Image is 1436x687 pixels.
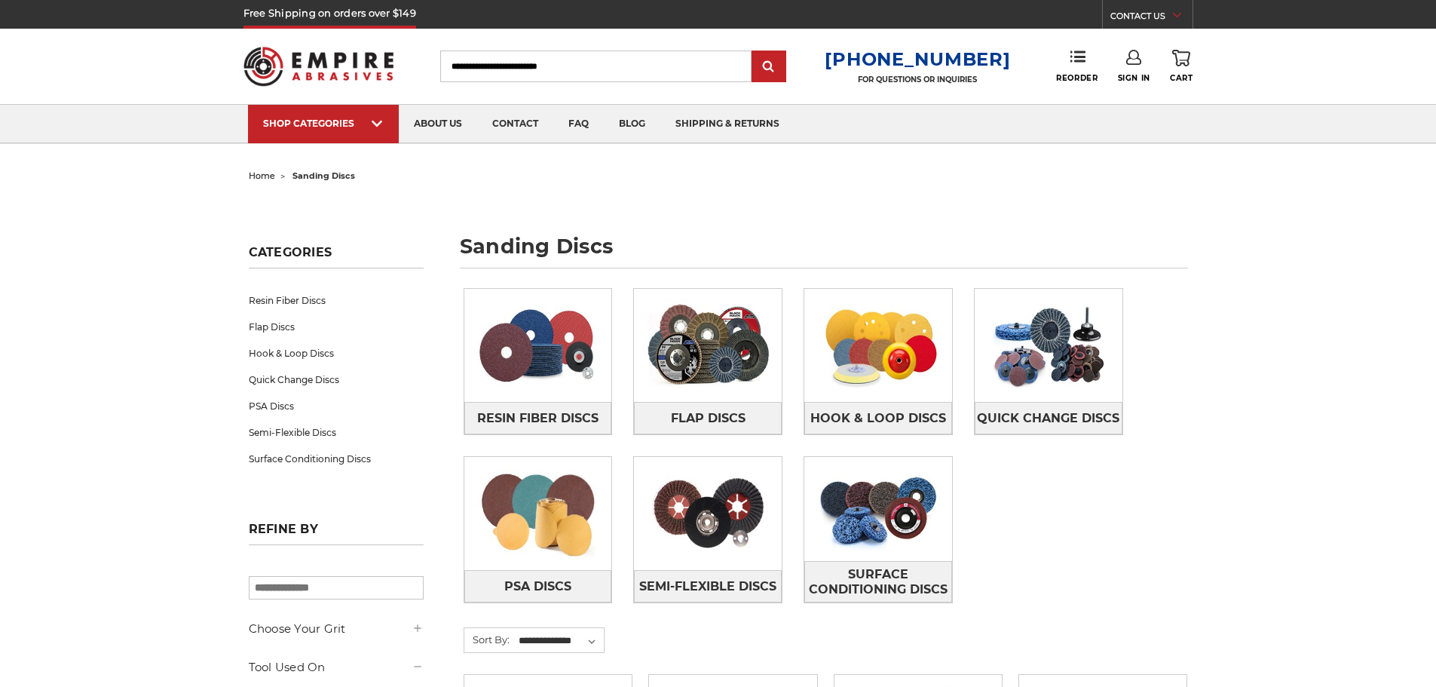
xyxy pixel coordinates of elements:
[516,630,604,652] select: Sort By:
[477,406,599,431] span: Resin Fiber Discs
[464,628,510,651] label: Sort By:
[804,289,952,402] img: Hook & Loop Discs
[263,118,384,129] div: SHOP CATEGORIES
[634,289,782,402] img: Flap Discs
[975,402,1122,434] a: Quick Change Discs
[249,314,424,340] a: Flap Discs
[604,105,660,143] a: blog
[464,570,612,603] a: PSA Discs
[477,105,553,143] a: contact
[249,620,424,638] h5: Choose Your Grit
[464,402,612,434] a: Resin Fiber Discs
[825,75,1010,84] p: FOR QUESTIONS OR INQUIRIES
[249,367,424,393] a: Quick Change Discs
[671,406,746,431] span: Flap Discs
[639,574,776,600] span: Semi-Flexible Discs
[1110,8,1193,29] a: CONTACT US
[553,105,604,143] a: faq
[634,402,782,434] a: Flap Discs
[634,570,782,603] a: Semi-Flexible Discs
[754,52,784,82] input: Submit
[634,457,782,570] img: Semi-Flexible Discs
[977,406,1119,431] span: Quick Change Discs
[249,419,424,446] a: Semi-Flexible Discs
[804,402,952,434] a: Hook & Loop Discs
[504,574,571,600] span: PSA Discs
[810,406,946,431] span: Hook & Loop Discs
[249,446,424,472] a: Surface Conditioning Discs
[292,170,355,181] span: sanding discs
[249,287,424,314] a: Resin Fiber Discs
[464,289,612,402] img: Resin Fiber Discs
[399,105,477,143] a: about us
[460,236,1188,268] h1: sanding discs
[249,170,275,181] a: home
[243,37,394,96] img: Empire Abrasives
[249,340,424,367] a: Hook & Loop Discs
[975,289,1122,402] img: Quick Change Discs
[805,562,951,603] span: Surface Conditioning Discs
[825,48,1010,70] a: [PHONE_NUMBER]
[1170,73,1193,83] span: Cart
[660,105,795,143] a: shipping & returns
[804,561,952,603] a: Surface Conditioning Discs
[249,522,424,545] h5: Refine by
[464,457,612,570] img: PSA Discs
[1118,73,1150,83] span: Sign In
[1056,73,1098,83] span: Reorder
[804,457,952,561] img: Surface Conditioning Discs
[1056,50,1098,82] a: Reorder
[249,393,424,419] a: PSA Discs
[1170,50,1193,83] a: Cart
[249,658,424,676] h5: Tool Used On
[249,245,424,268] h5: Categories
